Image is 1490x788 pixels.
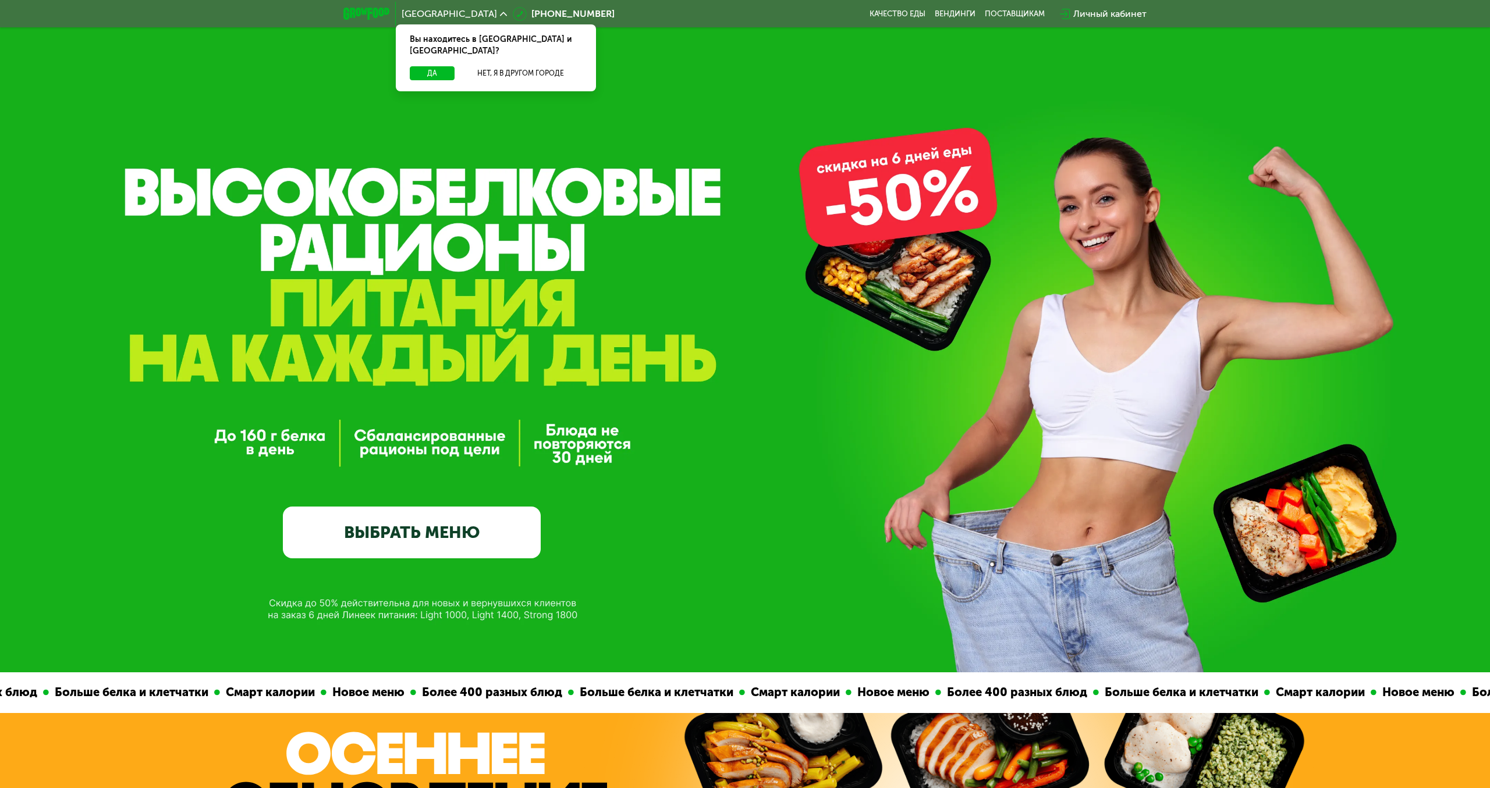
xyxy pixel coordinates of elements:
div: Больше белка и клетчатки [1098,683,1263,701]
a: ВЫБРАТЬ МЕНЮ [283,507,541,558]
div: поставщикам [985,9,1045,19]
div: Больше белка и клетчатки [573,683,738,701]
div: Вы находитесь в [GEOGRAPHIC_DATA] и [GEOGRAPHIC_DATA]? [396,24,596,66]
a: Вендинги [935,9,975,19]
div: Смарт калории [1269,683,1370,701]
div: Новое меню [1375,683,1459,701]
a: [PHONE_NUMBER] [513,7,615,21]
button: Нет, я в другом городе [459,66,582,80]
div: Больше белка и клетчатки [48,683,213,701]
div: Более 400 разных блюд [415,683,567,701]
div: Новое меню [325,683,409,701]
div: Личный кабинет [1073,7,1147,21]
button: Да [410,66,455,80]
div: Смарт калории [744,683,845,701]
a: Качество еды [870,9,925,19]
div: Более 400 разных блюд [940,683,1092,701]
div: Смарт калории [219,683,320,701]
span: [GEOGRAPHIC_DATA] [402,9,497,19]
div: Новое меню [850,683,934,701]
